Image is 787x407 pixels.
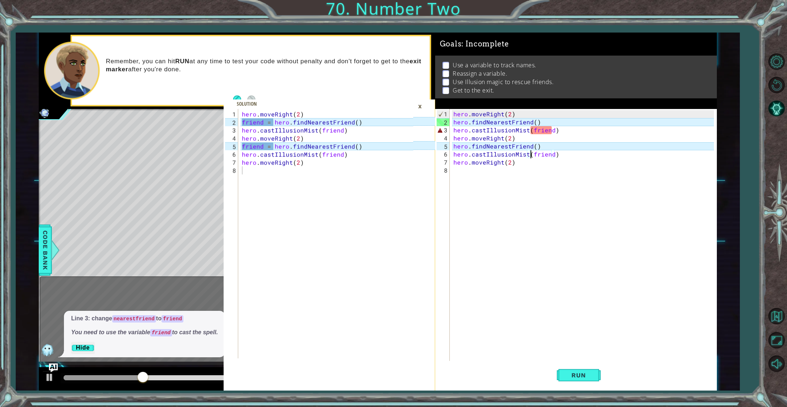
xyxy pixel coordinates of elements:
[766,353,787,374] button: Mute
[71,329,218,335] em: You need to use the variable to cast the spell.
[49,363,58,372] button: Ask AI
[766,306,787,327] button: Back to Map
[453,86,494,94] p: Get to the exit.
[461,39,509,48] span: : Incomplete
[557,361,601,389] button: Shift+Enter: Run current code.
[225,126,238,134] div: 3
[42,371,57,386] button: ⌘ + P: Play
[225,134,238,142] div: 4
[437,150,450,158] div: 6
[225,110,238,118] div: 1
[440,39,509,49] span: Goals
[225,118,238,126] div: 2
[106,57,425,74] p: Remember, you can hit at any time to test your code without penalty and don't forget to get to th...
[564,372,593,379] span: Run
[766,330,787,351] button: Maximize Browser
[112,315,156,323] code: nearestfriend
[39,107,50,118] img: Image for 6102e7f128067a00236f7c63
[71,342,95,354] button: Hide
[453,69,507,78] p: Reassign a variable.
[437,118,450,126] div: 2
[106,58,421,73] strong: exit marker
[437,142,450,150] div: 5
[453,61,536,69] p: Use а variable to track names.
[225,150,238,158] div: 6
[175,58,190,65] strong: RUN
[766,305,787,329] a: Back to Map
[437,166,450,174] div: 8
[453,78,554,86] p: Use Illusion magic to rescue friends.
[39,227,51,272] span: Code Bank
[437,126,450,134] div: 3
[40,343,55,357] img: AI
[161,315,183,323] code: friend
[766,74,787,95] button: Restart Level
[414,100,426,113] div: ×
[766,98,787,119] button: AI Hint
[437,134,450,142] div: 4
[233,100,261,108] div: Solution
[437,158,450,166] div: 7
[437,110,450,118] div: 1
[225,166,238,174] div: 8
[766,51,787,72] button: Level Options
[225,158,238,166] div: 7
[225,142,238,150] div: 5
[150,329,172,336] code: friend
[71,314,218,323] p: Line 3: change to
